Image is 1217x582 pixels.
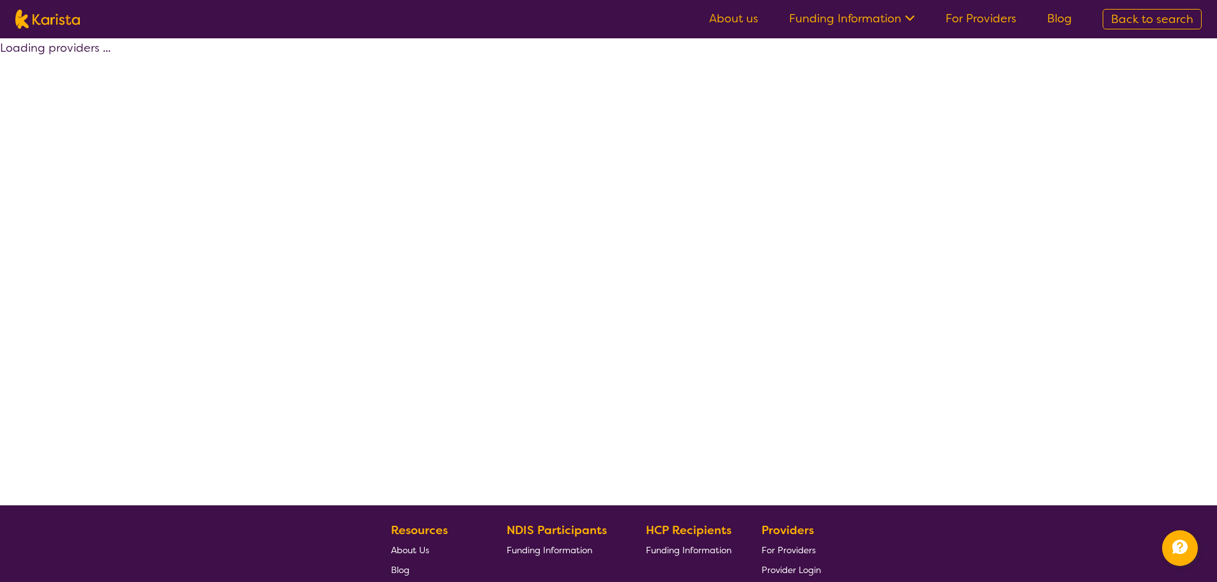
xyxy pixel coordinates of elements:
[945,11,1016,26] a: For Providers
[391,540,477,560] a: About Us
[507,544,592,556] span: Funding Information
[1103,9,1202,29] a: Back to search
[391,560,477,579] a: Blog
[1111,11,1193,27] span: Back to search
[762,540,821,560] a: For Providers
[709,11,758,26] a: About us
[646,544,731,556] span: Funding Information
[646,523,731,538] b: HCP Recipients
[507,523,607,538] b: NDIS Participants
[391,523,448,538] b: Resources
[646,540,731,560] a: Funding Information
[1162,530,1198,566] button: Channel Menu
[1047,11,1072,26] a: Blog
[789,11,915,26] a: Funding Information
[762,523,814,538] b: Providers
[762,560,821,579] a: Provider Login
[507,540,616,560] a: Funding Information
[15,10,80,29] img: Karista logo
[762,544,816,556] span: For Providers
[391,544,429,556] span: About Us
[762,564,821,576] span: Provider Login
[391,564,409,576] span: Blog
